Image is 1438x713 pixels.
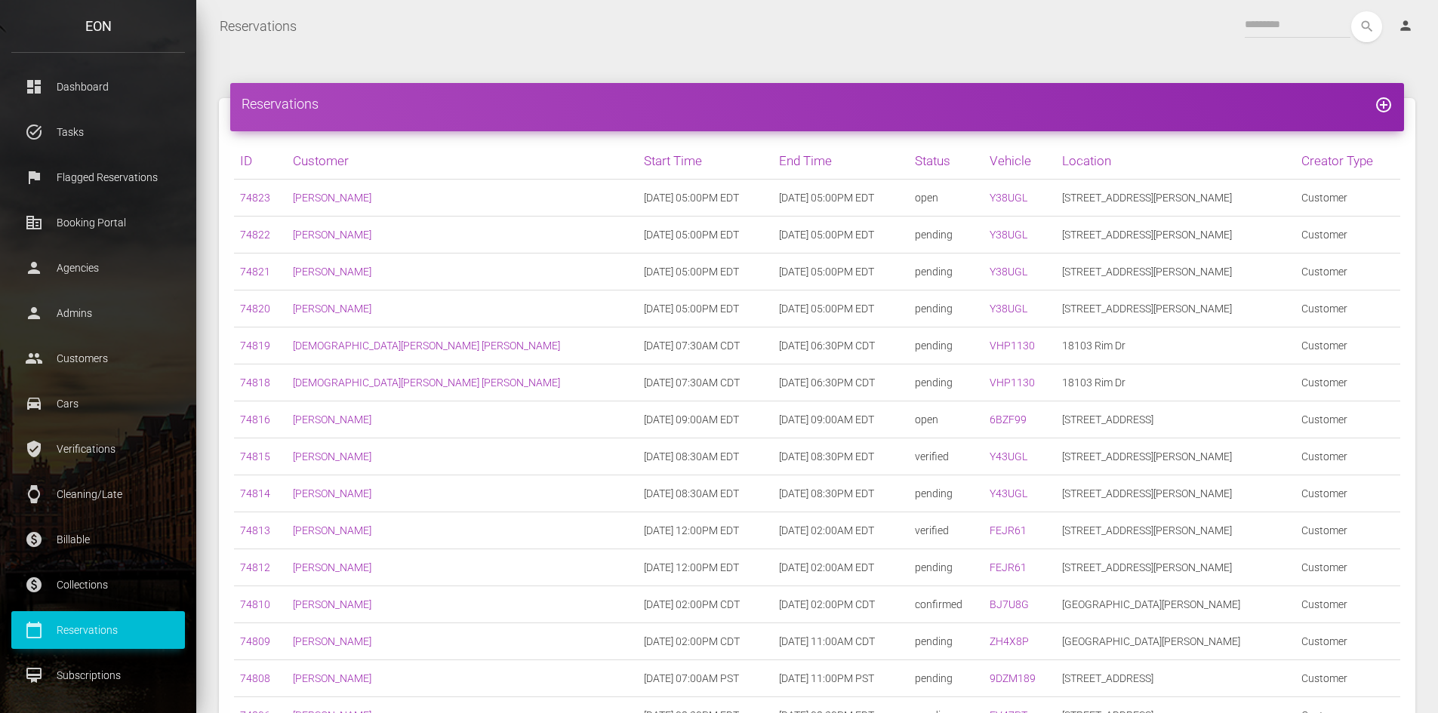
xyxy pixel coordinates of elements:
td: [STREET_ADDRESS][PERSON_NAME] [1056,512,1295,549]
td: pending [909,327,984,364]
td: [DATE] 06:30PM CDT [773,364,908,401]
td: [DATE] 08:30AM EDT [638,438,773,475]
td: [DATE] 08:30AM EDT [638,475,773,512]
p: Cars [23,392,174,415]
a: [PERSON_NAME] [293,672,371,684]
td: [DATE] 05:00PM EDT [773,180,908,217]
a: 74822 [240,229,270,241]
p: Admins [23,302,174,324]
p: Reservations [23,619,174,641]
a: FEJR61 [990,561,1027,573]
td: confirmed [909,586,984,623]
td: [STREET_ADDRESS][PERSON_NAME] [1056,290,1295,327]
a: Y43UGL [990,487,1027,499]
td: verified [909,438,984,475]
a: [PERSON_NAME] [293,229,371,241]
td: Customer [1295,254,1400,290]
td: [DATE] 02:00AM EDT [773,549,908,586]
td: pending [909,290,984,327]
i: search [1351,11,1382,42]
td: [DATE] 02:00PM CDT [773,586,908,623]
a: BJ7U8G [990,598,1029,610]
a: Y43UGL [990,450,1027,463]
td: [DATE] 05:00PM EDT [773,217,908,254]
td: [DATE] 06:30PM CDT [773,327,908,364]
a: verified_user Verifications [11,430,185,468]
td: pending [909,549,984,586]
p: Subscriptions [23,664,174,687]
p: Billable [23,528,174,551]
td: [DATE] 05:00PM EDT [638,217,773,254]
td: Customer [1295,512,1400,549]
td: 18103 Rim Dr [1056,327,1295,364]
a: 74813 [240,524,270,536]
p: Cleaning/Late [23,483,174,506]
a: [PERSON_NAME] [293,635,371,647]
td: [GEOGRAPHIC_DATA][PERSON_NAME] [1056,586,1295,623]
a: 74821 [240,266,270,278]
td: Customer [1295,180,1400,217]
td: pending [909,623,984,660]
td: pending [909,364,984,401]
td: [STREET_ADDRESS][PERSON_NAME] [1056,549,1295,586]
td: [DATE] 12:00PM EDT [638,512,773,549]
a: paid Billable [11,521,185,558]
a: add_circle_outline [1375,96,1393,112]
a: 74819 [240,340,270,352]
th: Vehicle [984,143,1057,180]
a: [PERSON_NAME] [293,192,371,204]
a: Y38UGL [990,266,1027,278]
a: 74809 [240,635,270,647]
a: [PERSON_NAME] [293,487,371,499]
i: person [1398,18,1413,33]
a: Y38UGL [990,303,1027,315]
a: 74814 [240,487,270,499]
a: [PERSON_NAME] [293,450,371,463]
a: 74820 [240,303,270,315]
a: watch Cleaning/Late [11,475,185,513]
p: Verifications [23,438,174,460]
p: Collections [23,573,174,596]
td: Customer [1295,438,1400,475]
td: [STREET_ADDRESS] [1056,401,1295,438]
td: Customer [1295,623,1400,660]
td: [DATE] 07:30AM CDT [638,327,773,364]
td: Customer [1295,586,1400,623]
a: [PERSON_NAME] [293,524,371,536]
a: corporate_fare Booking Portal [11,204,185,241]
td: [STREET_ADDRESS][PERSON_NAME] [1056,254,1295,290]
a: Y38UGL [990,229,1027,241]
h4: Reservations [242,94,1393,113]
td: pending [909,217,984,254]
a: VHP1130 [990,376,1035,389]
td: [DATE] 11:00AM CDT [773,623,908,660]
a: 74810 [240,598,270,610]
td: 18103 Rim Dr [1056,364,1295,401]
a: task_alt Tasks [11,113,185,151]
p: Dashboard [23,75,174,98]
a: VHP1130 [990,340,1035,352]
p: Booking Portal [23,211,174,234]
th: End Time [773,143,908,180]
td: [DATE] 05:00PM EDT [638,180,773,217]
a: 74815 [240,450,270,463]
td: Customer [1295,660,1400,697]
a: [PERSON_NAME] [293,266,371,278]
p: Tasks [23,121,174,143]
p: Flagged Reservations [23,166,174,189]
td: [DATE] 05:00PM EDT [773,290,908,327]
td: [STREET_ADDRESS] [1056,660,1295,697]
td: [STREET_ADDRESS][PERSON_NAME] [1056,475,1295,512]
a: 9DZM189 [990,672,1036,684]
td: Customer [1295,401,1400,438]
a: [DEMOGRAPHIC_DATA][PERSON_NAME] [PERSON_NAME] [293,376,560,389]
a: card_membership Subscriptions [11,656,185,694]
a: 74808 [240,672,270,684]
td: [DATE] 09:00AM EDT [773,401,908,438]
a: Y38UGL [990,192,1027,204]
a: FEJR61 [990,524,1027,536]
td: pending [909,475,984,512]
td: [DATE] 05:00PM EDT [773,254,908,290]
a: dashboard Dashboard [11,68,185,106]
td: [DATE] 02:00PM CDT [638,623,773,660]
